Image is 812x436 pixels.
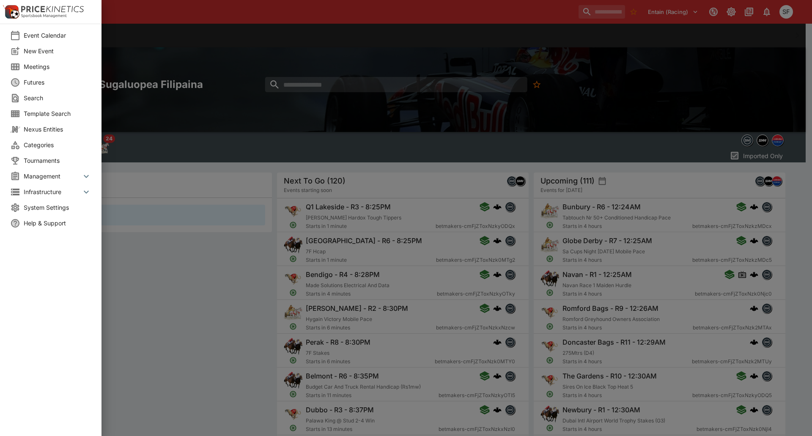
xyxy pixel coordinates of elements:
[24,172,81,181] span: Management
[24,47,91,55] span: New Event
[24,93,91,102] span: Search
[24,219,91,228] span: Help & Support
[24,109,91,118] span: Template Search
[21,14,67,18] img: Sportsbook Management
[24,203,91,212] span: System Settings
[24,62,91,71] span: Meetings
[24,125,91,134] span: Nexus Entities
[24,140,91,149] span: Categories
[24,187,81,196] span: Infrastructure
[21,6,84,12] img: PriceKinetics
[24,156,91,165] span: Tournaments
[24,78,91,87] span: Futures
[24,31,91,40] span: Event Calendar
[3,3,19,20] img: PriceKinetics Logo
